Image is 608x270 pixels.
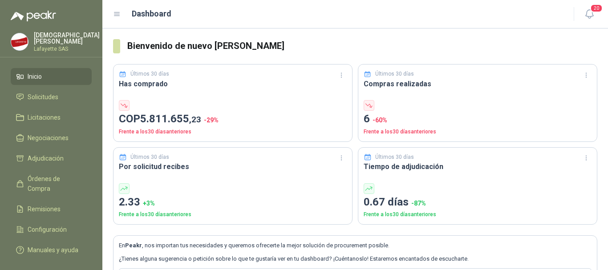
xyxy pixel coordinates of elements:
[11,242,92,258] a: Manuales y ayuda
[375,153,414,161] p: Últimos 30 días
[373,117,387,124] span: -60 %
[364,210,592,219] p: Frente a los 30 días anteriores
[11,129,92,146] a: Negociaciones
[11,201,92,218] a: Remisiones
[204,117,219,124] span: -29 %
[28,92,58,102] span: Solicitudes
[119,254,592,263] p: ¿Tienes alguna sugerencia o petición sobre lo que te gustaría ver en tu dashboard? ¡Cuéntanoslo! ...
[119,78,347,89] h3: Has comprado
[119,161,347,172] h3: Por solicitud recibes
[28,153,64,163] span: Adjudicación
[119,241,592,250] p: En , nos importan tus necesidades y queremos ofrecerte la mejor solución de procurement posible.
[34,32,100,44] p: [DEMOGRAPHIC_DATA] [PERSON_NAME]
[364,194,592,211] p: 0.67 días
[28,204,61,214] span: Remisiones
[11,89,92,105] a: Solicitudes
[11,109,92,126] a: Licitaciones
[28,225,67,234] span: Configuración
[125,242,142,249] b: Peakr
[189,114,201,125] span: ,23
[364,161,592,172] h3: Tiempo de adjudicación
[119,111,347,128] p: COP
[28,72,42,81] span: Inicio
[132,8,171,20] h1: Dashboard
[130,153,169,161] p: Últimos 30 días
[11,33,28,50] img: Company Logo
[28,245,78,255] span: Manuales y ayuda
[127,39,597,53] h3: Bienvenido de nuevo [PERSON_NAME]
[364,111,592,128] p: 6
[11,221,92,238] a: Configuración
[28,133,69,143] span: Negociaciones
[34,46,100,52] p: Lafayette SAS
[130,70,169,78] p: Últimos 30 días
[581,6,597,22] button: 20
[28,174,83,193] span: Órdenes de Compra
[28,113,61,122] span: Licitaciones
[143,200,155,207] span: + 3 %
[375,70,414,78] p: Últimos 30 días
[119,194,347,211] p: 2.33
[364,128,592,136] p: Frente a los 30 días anteriores
[11,68,92,85] a: Inicio
[590,4,603,12] span: 20
[411,200,426,207] span: -87 %
[119,210,347,219] p: Frente a los 30 días anteriores
[11,150,92,167] a: Adjudicación
[119,128,347,136] p: Frente a los 30 días anteriores
[140,113,201,125] span: 5.811.655
[11,11,56,21] img: Logo peakr
[11,170,92,197] a: Órdenes de Compra
[364,78,592,89] h3: Compras realizadas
